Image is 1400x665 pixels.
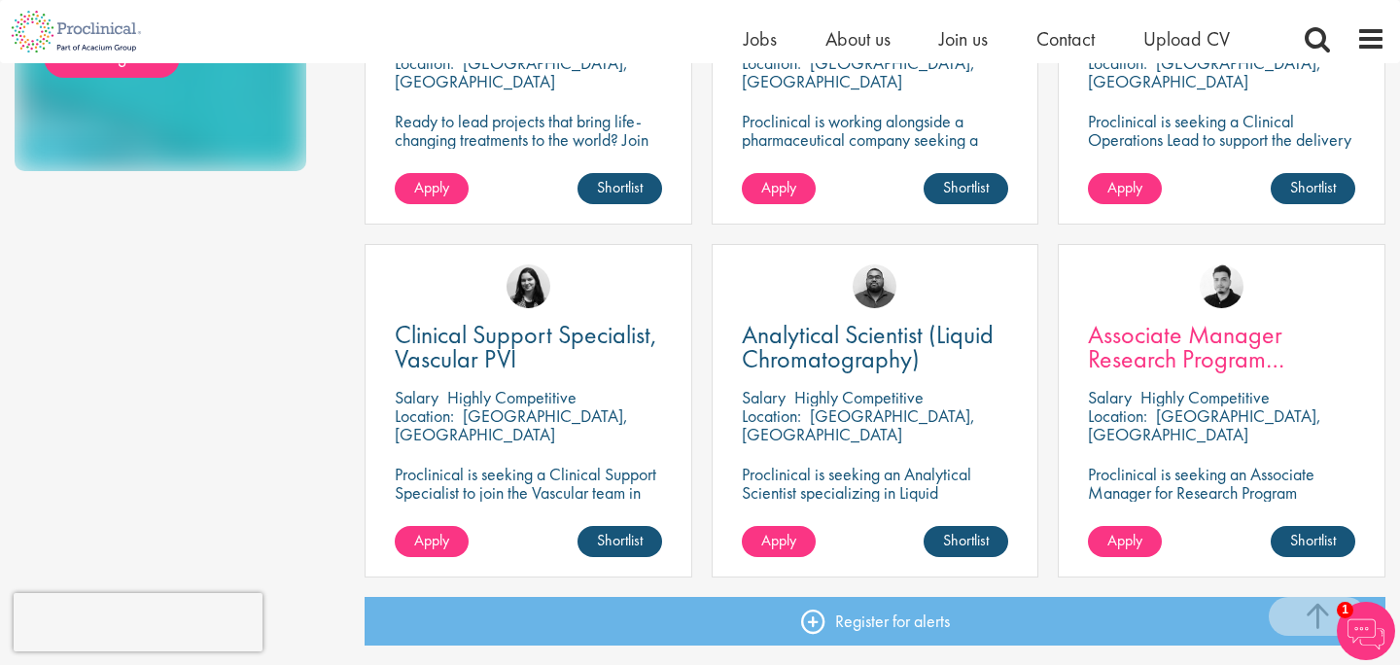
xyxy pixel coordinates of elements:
img: Ashley Bennett [853,264,896,308]
p: [GEOGRAPHIC_DATA], [GEOGRAPHIC_DATA] [1088,52,1321,92]
img: Chatbot [1337,602,1395,660]
a: Apply [395,526,469,557]
a: Apply [742,173,816,204]
p: Highly Competitive [794,386,924,408]
span: Apply [761,177,796,197]
a: Register for alerts [365,597,1385,646]
p: Proclinical is working alongside a pharmaceutical company seeking a Digital Biomarker Scientist t... [742,112,1009,204]
span: Salary [742,386,786,408]
img: Indre Stankeviciute [507,264,550,308]
img: Anderson Maldonado [1200,264,1243,308]
span: Apply [1107,530,1142,550]
a: Shortlist [924,526,1008,557]
a: Associate Manager Research Program Management [1088,323,1355,371]
span: Analytical Scientist (Liquid Chromatography) [742,318,994,375]
a: Contact [1036,26,1095,52]
iframe: reCAPTCHA [14,593,262,651]
span: Apply [414,177,449,197]
p: Ready to lead projects that bring life-changing treatments to the world? Join our client at the f... [395,112,662,204]
a: Upload CV [1143,26,1230,52]
span: Location: [1088,404,1147,427]
a: Apply [395,173,469,204]
p: Highly Competitive [1140,386,1270,408]
p: [GEOGRAPHIC_DATA], [GEOGRAPHIC_DATA] [742,52,975,92]
p: [GEOGRAPHIC_DATA], [GEOGRAPHIC_DATA] [395,52,628,92]
a: Jobs [744,26,777,52]
p: Proclinical is seeking a Clinical Support Specialist to join the Vascular team in [GEOGRAPHIC_DAT... [395,465,662,557]
a: Analytical Scientist (Liquid Chromatography) [742,323,1009,371]
span: Apply [414,530,449,550]
p: Highly Competitive [447,386,577,408]
span: Salary [1088,386,1132,408]
p: [GEOGRAPHIC_DATA], [GEOGRAPHIC_DATA] [742,404,975,445]
a: Shortlist [577,173,662,204]
span: Clinical Support Specialist, Vascular PVI [395,318,657,375]
a: Shortlist [1271,526,1355,557]
span: Associate Manager Research Program Management [1088,318,1284,400]
span: 1 [1337,602,1353,618]
span: Location: [395,404,454,427]
a: Apply [742,526,816,557]
a: Clinical Support Specialist, Vascular PVI [395,323,662,371]
span: Apply [1107,177,1142,197]
span: Location: [742,404,801,427]
a: Shortlist [924,173,1008,204]
p: Proclinical is seeking an Analytical Scientist specializing in Liquid Chromatography to join our ... [742,465,1009,539]
p: [GEOGRAPHIC_DATA], [GEOGRAPHIC_DATA] [1088,404,1321,445]
span: Salary [395,386,438,408]
p: [GEOGRAPHIC_DATA], [GEOGRAPHIC_DATA] [395,404,628,445]
a: Join us [939,26,988,52]
span: Apply [761,530,796,550]
p: Proclinical is seeking a Clinical Operations Lead to support the delivery of clinical trials in o... [1088,112,1355,167]
a: Apply [1088,173,1162,204]
p: Proclinical is seeking an Associate Manager for Research Program Management to join a dynamic tea... [1088,465,1355,539]
a: Shortlist [1271,173,1355,204]
a: About us [825,26,891,52]
a: Apply [1088,526,1162,557]
a: Shortlist [577,526,662,557]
